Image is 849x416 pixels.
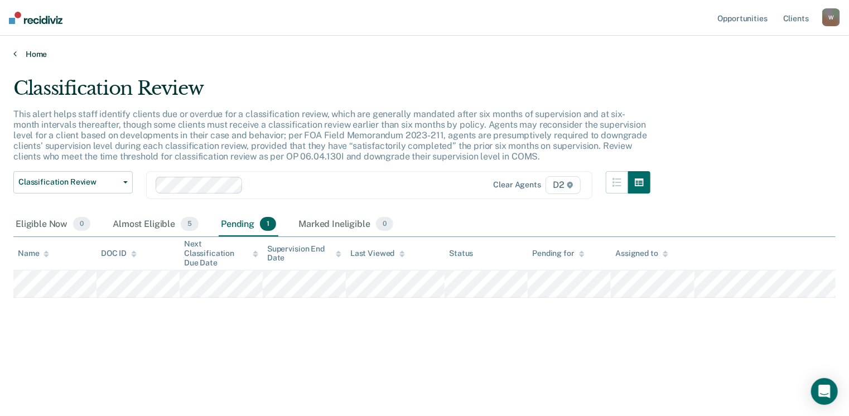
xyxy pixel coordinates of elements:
a: Home [13,49,836,59]
div: Next Classification Due Date [184,239,258,267]
div: DOC ID [101,249,137,258]
button: Classification Review [13,171,133,194]
div: Eligible Now0 [13,212,93,237]
div: Name [18,249,49,258]
button: W [822,8,840,26]
div: Assigned to [615,249,668,258]
div: Pending1 [219,212,278,237]
div: Classification Review [13,77,650,109]
span: Classification Review [18,177,119,187]
div: Open Intercom Messenger [811,378,838,405]
div: Pending for [532,249,584,258]
div: Marked Ineligible0 [296,212,395,237]
span: 0 [376,217,393,231]
span: 1 [260,217,276,231]
div: Supervision End Date [267,244,341,263]
span: D2 [546,176,581,194]
img: Recidiviz [9,12,62,24]
div: Status [449,249,473,258]
div: Clear agents [494,180,541,190]
div: Almost Eligible5 [110,212,201,237]
div: Last Viewed [350,249,404,258]
p: This alert helps staff identify clients due or overdue for a classification review, which are gen... [13,109,647,162]
span: 5 [181,217,199,231]
span: 0 [73,217,90,231]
